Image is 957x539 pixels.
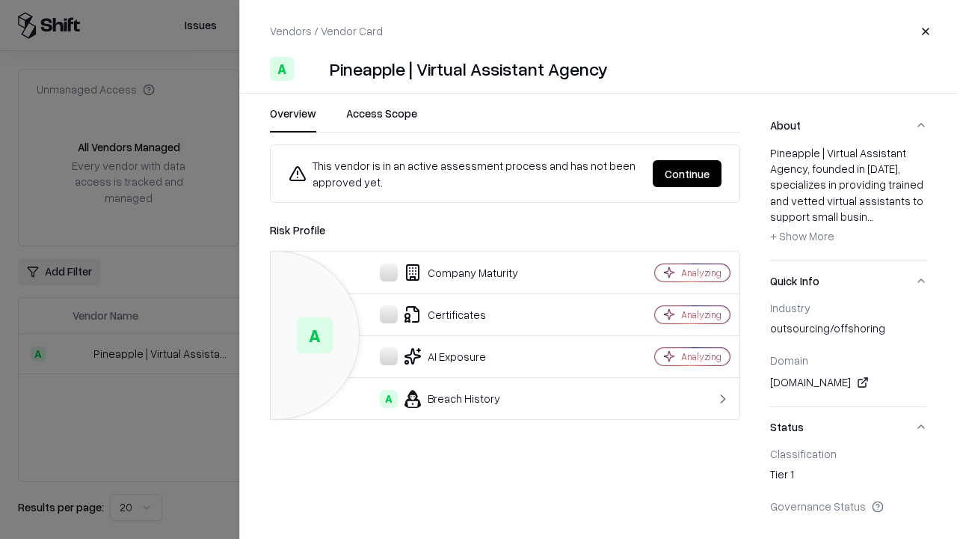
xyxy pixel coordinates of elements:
button: Status [770,407,927,447]
div: Analyzing [681,267,721,279]
div: outsourcing/offshoring [770,320,927,341]
div: [DOMAIN_NAME] [770,374,927,392]
button: Access Scope [346,106,417,133]
div: Quick Info [770,301,927,406]
div: Pineapple | Virtual Assistant Agency [330,57,608,81]
img: Pineapple | Virtual Assistant Agency [300,57,324,81]
div: AI Exposure [283,347,603,365]
div: A [270,57,294,81]
div: Breach History [283,390,603,408]
div: About [770,145,927,261]
div: A [297,317,333,353]
div: Industry [770,301,927,314]
div: Tier 1 [770,466,927,487]
div: Domain [770,353,927,367]
span: ... [867,210,874,223]
div: A [380,390,398,408]
button: About [770,106,927,145]
div: Analyzing [681,308,721,321]
div: Pineapple | Virtual Assistant Agency, founded in [DATE], specializes in providing trained and vet... [770,145,927,249]
button: + Show More [770,225,834,249]
div: Certificates [283,305,603,323]
p: Vendors / Vendor Card [270,23,383,39]
span: + Show More [770,229,834,243]
div: Risk Profile [270,221,740,239]
div: Classification [770,447,927,460]
button: Quick Info [770,261,927,301]
button: Continue [653,160,721,187]
button: Overview [270,106,316,133]
div: Analyzing [681,350,721,363]
div: Company Maturity [283,264,603,281]
div: Governance Status [770,499,927,513]
div: This vendor is in an active assessment process and has not been approved yet. [289,157,641,190]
